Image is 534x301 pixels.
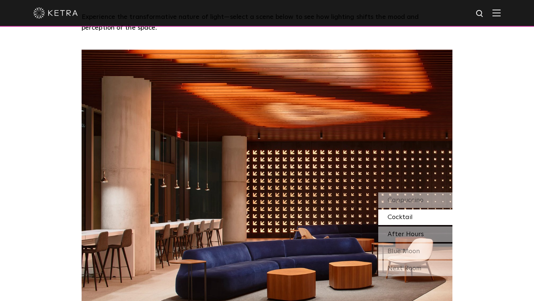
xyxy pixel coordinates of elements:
img: Hamburger%20Nav.svg [492,9,501,16]
span: Cappuccino [388,197,423,204]
span: Blue Moon [388,248,420,255]
span: After Hours [388,231,424,238]
span: Cocktail [388,214,413,221]
div: Next Room [378,261,452,276]
img: ketra-logo-2019-white [33,7,78,19]
img: search icon [475,9,485,19]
